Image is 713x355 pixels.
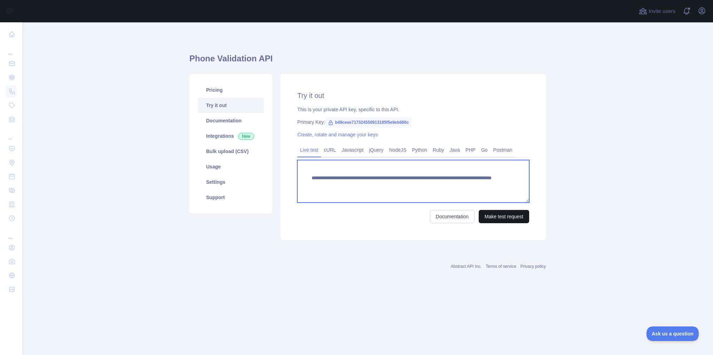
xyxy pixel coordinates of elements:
a: Javascript [339,144,366,156]
a: Live test [297,144,321,156]
a: Integrations New [198,128,264,144]
a: cURL [321,144,339,156]
a: Pricing [198,82,264,98]
a: PHP [463,144,478,156]
h2: Try it out [297,91,529,100]
a: Settings [198,174,264,190]
div: ... [6,42,17,56]
a: Try it out [198,98,264,113]
a: Abstract API Inc. [451,264,482,269]
a: NodeJS [386,144,409,156]
a: Documentation [430,210,475,223]
a: Ruby [430,144,447,156]
a: Create, rotate and manage your keys [297,132,378,137]
a: Privacy policy [520,264,546,269]
span: New [238,133,254,140]
div: ... [6,127,17,141]
button: Invite users [637,6,677,17]
span: b49ceee717324550913185f5e9eb686c [325,117,412,128]
a: Go [478,144,491,156]
a: Bulk upload (CSV) [198,144,264,159]
button: Make test request [479,210,529,223]
span: Invite users [649,7,675,15]
iframe: Toggle Customer Support [647,326,699,341]
div: Primary Key: [297,119,529,126]
a: Usage [198,159,264,174]
a: Postman [491,144,515,156]
div: This is your private API key, specific to this API. [297,106,529,113]
a: Support [198,190,264,205]
a: Documentation [198,113,264,128]
a: jQuery [366,144,386,156]
a: Terms of service [486,264,516,269]
a: Python [409,144,430,156]
a: Java [447,144,463,156]
div: ... [6,226,17,240]
h1: Phone Validation API [189,53,546,70]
